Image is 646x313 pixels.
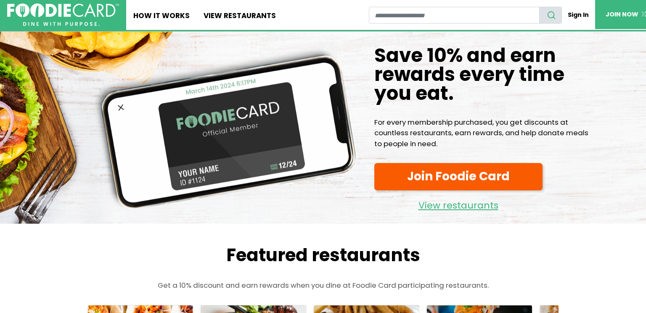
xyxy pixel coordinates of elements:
h2: Featured restaurants [71,245,575,266]
img: FoodieCard; Eat, Drink, Save, Donate [7,3,119,26]
a: Sign In [562,7,595,23]
h1: Save 10% and earn rewards every time you eat. [374,46,596,103]
p: Get a 10% discount and earn rewards when you dine at Foodie Card participating restaurants. [71,280,575,291]
a: Join Foodie Card [374,163,543,190]
p: For every membership purchased, you get discounts at countless restaurants, earn rewards, and hel... [374,117,596,149]
input: restaurant search [369,7,540,24]
a: View restaurants [374,194,543,213]
button: search [539,7,562,24]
